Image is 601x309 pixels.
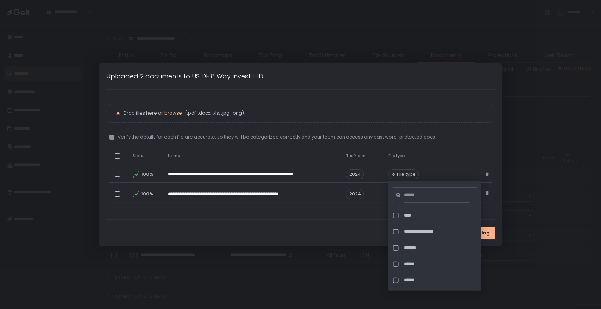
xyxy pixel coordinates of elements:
[124,110,486,116] p: Drop files here or
[141,191,152,197] span: 100%
[106,71,263,81] h1: Uploaded 2 documents to US DE 8 Way Invest LTD
[346,189,364,199] span: 2024
[397,171,415,178] span: File type
[183,110,244,116] span: (.pdf, .docx, .xls, .jpg, .png)
[346,153,365,159] span: Tax Years
[133,153,146,159] span: Status
[168,153,180,159] span: Name
[141,171,152,178] span: 100%
[118,134,436,140] span: Verify the details for each file are accurate, so they will be categorized correctly and your tea...
[346,169,364,179] span: 2024
[164,110,182,116] button: browse
[388,153,404,159] span: File type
